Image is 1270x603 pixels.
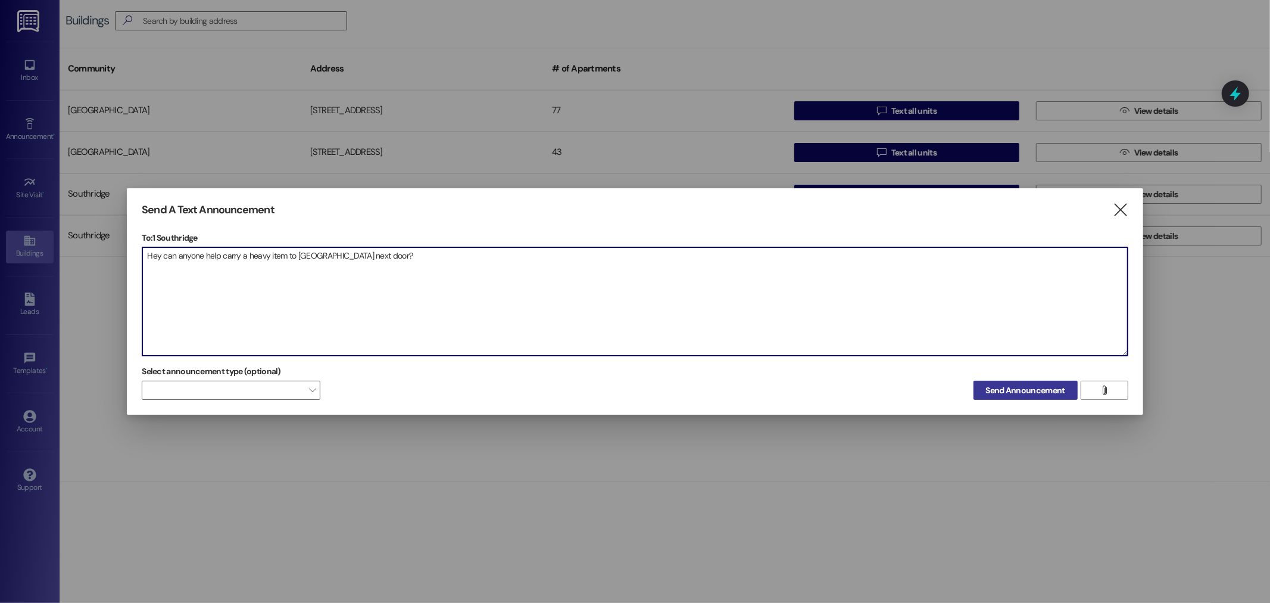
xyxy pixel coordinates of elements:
span: Send Announcement [986,384,1065,397]
i:  [1100,386,1109,395]
i:  [1112,204,1128,216]
button: Send Announcement [973,381,1078,400]
label: Select announcement type (optional) [142,362,281,381]
textarea: Hey can anyone help carry a heavy item to [GEOGRAPHIC_DATA] next door? [142,247,1127,356]
h3: Send A Text Announcement [142,203,274,217]
div: Hey can anyone help carry a heavy item to [GEOGRAPHIC_DATA] next door? [142,247,1128,356]
p: To: 1 Southridge [142,232,1128,244]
